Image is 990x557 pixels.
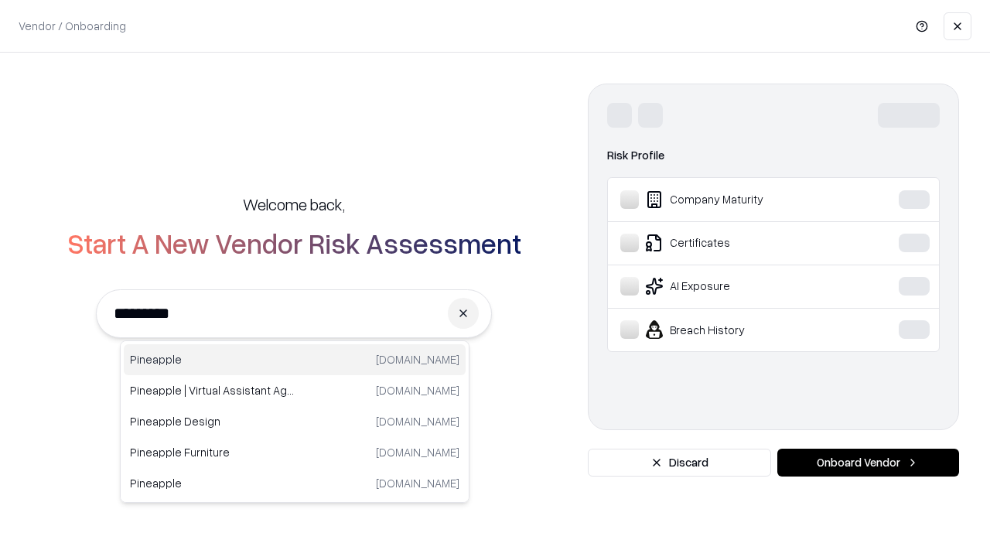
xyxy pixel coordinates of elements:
[130,475,295,491] p: Pineapple
[620,234,852,252] div: Certificates
[777,449,959,477] button: Onboard Vendor
[620,190,852,209] div: Company Maturity
[376,444,459,460] p: [DOMAIN_NAME]
[130,444,295,460] p: Pineapple Furniture
[130,351,295,367] p: Pineapple
[243,193,345,215] h5: Welcome back,
[130,413,295,429] p: Pineapple Design
[620,277,852,296] div: AI Exposure
[588,449,771,477] button: Discard
[607,146,940,165] div: Risk Profile
[376,351,459,367] p: [DOMAIN_NAME]
[620,320,852,339] div: Breach History
[376,413,459,429] p: [DOMAIN_NAME]
[376,382,459,398] p: [DOMAIN_NAME]
[67,227,521,258] h2: Start A New Vendor Risk Assessment
[19,18,126,34] p: Vendor / Onboarding
[376,475,459,491] p: [DOMAIN_NAME]
[130,382,295,398] p: Pineapple | Virtual Assistant Agency
[120,340,469,503] div: Suggestions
